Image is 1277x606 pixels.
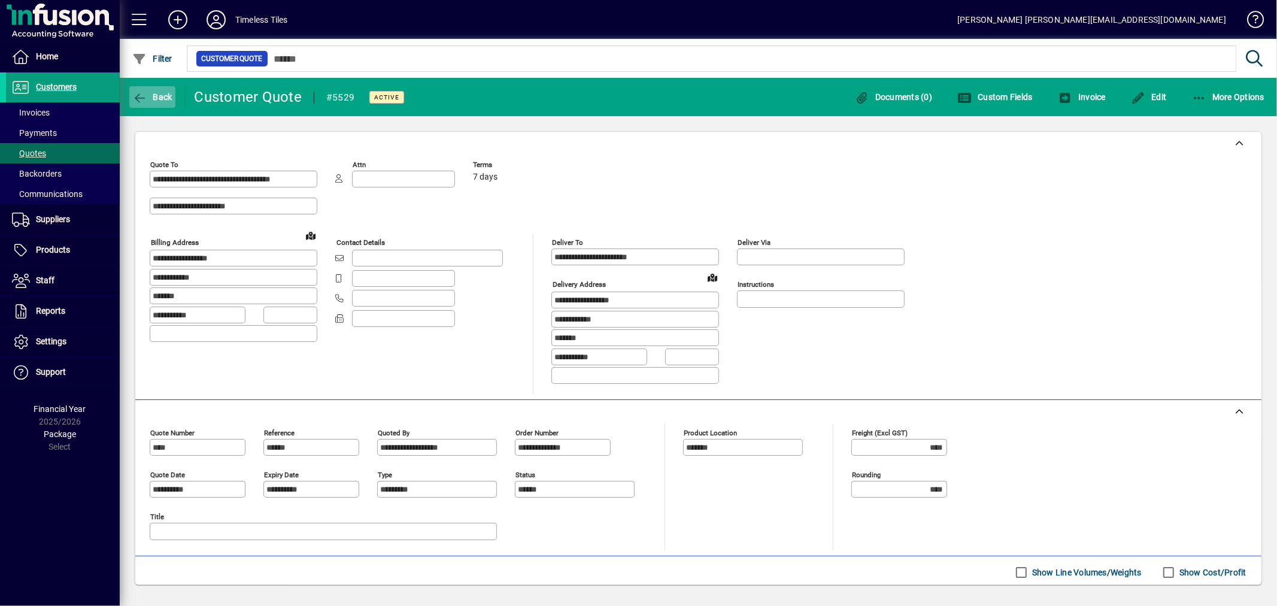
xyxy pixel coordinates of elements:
button: Filter [129,48,175,69]
a: Backorders [6,163,120,184]
span: Documents (0) [854,92,932,102]
a: Products [6,235,120,265]
span: Support [36,367,66,377]
button: Profile [197,9,235,31]
mat-label: Type [378,470,392,478]
div: [PERSON_NAME] [PERSON_NAME][EMAIL_ADDRESS][DOMAIN_NAME] [957,10,1226,29]
span: Payments [12,128,57,138]
span: Active [374,93,399,101]
a: Quotes [6,143,120,163]
mat-label: Order number [515,428,559,437]
mat-label: Status [515,470,535,478]
button: Back [129,86,175,108]
label: Show Line Volumes/Weights [1030,566,1142,578]
a: Knowledge Base [1238,2,1262,41]
button: Custom Fields [954,86,1036,108]
a: Suppliers [6,205,120,235]
mat-label: Product location [684,428,737,437]
span: Home [36,51,58,61]
button: Invoice [1055,86,1109,108]
span: Custom Fields [957,92,1033,102]
span: Reports [36,306,65,316]
div: #5529 [326,88,354,107]
a: View on map [703,268,722,287]
span: Financial Year [34,404,86,414]
mat-label: Quoted by [378,428,410,437]
mat-label: Instructions [738,280,774,289]
mat-label: Title [150,512,164,520]
mat-label: Quote date [150,470,185,478]
a: View on map [301,226,320,245]
a: Staff [6,266,120,296]
span: Communications [12,189,83,199]
span: Terms [473,161,545,169]
button: Add [159,9,197,31]
a: Communications [6,184,120,204]
span: Invoices [12,108,50,117]
span: Filter [132,54,172,63]
button: Documents (0) [851,86,935,108]
a: Settings [6,327,120,357]
span: 7 days [473,172,498,182]
mat-label: Expiry date [264,470,299,478]
div: Customer Quote [195,87,302,107]
span: Settings [36,337,66,346]
span: Backorders [12,169,62,178]
mat-label: Freight (excl GST) [852,428,908,437]
span: Products [36,245,70,254]
mat-label: Reference [264,428,295,437]
span: Customer Quote [201,53,263,65]
mat-label: Rounding [852,470,881,478]
mat-label: Quote number [150,428,195,437]
div: Timeless Tiles [235,10,287,29]
span: Customers [36,82,77,92]
span: Back [132,92,172,102]
mat-label: Quote To [150,160,178,169]
mat-label: Deliver via [738,238,771,247]
span: Invoice [1058,92,1106,102]
span: Quotes [12,149,46,158]
label: Show Cost/Profit [1177,566,1246,578]
a: Payments [6,123,120,143]
mat-label: Deliver To [552,238,583,247]
button: Edit [1128,86,1170,108]
app-page-header-button: Back [120,86,186,108]
span: Suppliers [36,214,70,224]
span: More Options [1192,92,1265,102]
a: Reports [6,296,120,326]
a: Home [6,42,120,72]
span: Edit [1131,92,1167,102]
span: Package [44,429,76,439]
a: Support [6,357,120,387]
button: More Options [1189,86,1268,108]
mat-label: Attn [353,160,366,169]
a: Invoices [6,102,120,123]
span: Staff [36,275,54,285]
